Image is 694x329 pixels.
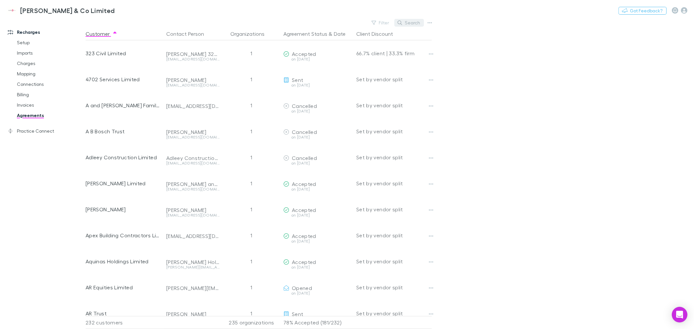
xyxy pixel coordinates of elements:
[356,66,432,92] div: Set by vendor split
[86,92,161,118] div: A and [PERSON_NAME] Family Trust
[283,265,351,269] div: on [DATE]
[356,27,401,40] button: Client Discount
[356,170,432,196] div: Set by vendor split
[10,89,90,100] a: Billing
[292,259,316,265] span: Accepted
[356,300,432,326] div: Set by vendor split
[1,27,90,37] a: Recharges
[356,40,432,66] div: 66.7% client | 33.3% firm
[334,27,346,40] button: Date
[10,79,90,89] a: Connections
[356,248,432,274] div: Set by vendor split
[1,126,90,136] a: Practice Connect
[292,155,317,161] span: Cancelled
[166,265,220,269] div: [PERSON_NAME][EMAIL_ADDRESS][PERSON_NAME][DOMAIN_NAME]
[166,57,220,61] div: [EMAIL_ADDRESS][DOMAIN_NAME]
[222,222,281,248] div: 1
[292,103,317,109] span: Cancelled
[10,37,90,48] a: Setup
[619,7,667,15] button: Got Feedback?
[283,83,351,87] div: on [DATE]
[10,69,90,79] a: Mapping
[368,19,393,27] button: Filter
[166,83,220,87] div: [EMAIL_ADDRESS][DOMAIN_NAME]
[166,155,220,161] div: Adleey Construction Limited
[10,110,90,121] a: Agreements
[672,307,687,322] div: Open Intercom Messenger
[166,181,220,187] div: [PERSON_NAME] and [PERSON_NAME]
[86,316,164,329] div: 232 customers
[166,103,220,109] div: [EMAIL_ADDRESS][DOMAIN_NAME]
[222,144,281,170] div: 1
[231,27,273,40] button: Organizations
[3,3,119,18] a: [PERSON_NAME] & Co Limited
[166,311,220,317] div: [PERSON_NAME]
[86,144,161,170] div: Adleey Construction Limited
[292,129,317,135] span: Cancelled
[86,170,161,196] div: [PERSON_NAME] Limited
[86,248,161,274] div: Aquinas Holdings Limited
[283,316,351,329] p: 78% Accepted (181/232)
[356,92,432,118] div: Set by vendor split
[166,27,212,40] button: Contact Person
[7,7,18,14] img: Epplett & Co Limited's Logo
[86,222,161,248] div: Apex Building Contractors Limited
[166,187,220,191] div: [EMAIL_ADDRESS][DOMAIN_NAME]
[86,118,161,144] div: A B Bosch Trust
[356,144,432,170] div: Set by vendor split
[166,207,220,213] div: [PERSON_NAME]
[283,27,351,40] div: &
[86,27,117,40] button: Customer
[166,259,220,265] div: [PERSON_NAME] Holdings Limited
[292,311,303,317] span: Sent
[292,181,316,187] span: Accepted
[166,233,220,239] div: [EMAIL_ADDRESS][DOMAIN_NAME]
[222,248,281,274] div: 1
[166,51,220,57] div: [PERSON_NAME] 323 Civil Limited
[222,118,281,144] div: 1
[283,109,351,113] div: on [DATE]
[356,222,432,248] div: Set by vendor split
[166,213,220,217] div: [EMAIL_ADDRESS][DOMAIN_NAME]
[222,66,281,92] div: 1
[283,57,351,61] div: on [DATE]
[283,213,351,217] div: on [DATE]
[222,170,281,196] div: 1
[292,233,316,239] span: Accepted
[222,300,281,326] div: 1
[166,135,220,139] div: [EMAIL_ADDRESS][DOMAIN_NAME]
[166,285,220,291] div: [PERSON_NAME][EMAIL_ADDRESS][DOMAIN_NAME]
[20,7,115,14] h3: [PERSON_NAME] & Co Limited
[10,100,90,110] a: Invoices
[10,58,90,69] a: Charges
[86,66,161,92] div: 4702 Services Limited
[166,161,220,165] div: [EMAIL_ADDRESS][DOMAIN_NAME]
[356,118,432,144] div: Set by vendor split
[166,129,220,135] div: [PERSON_NAME]
[292,285,312,291] span: Opened
[283,27,327,40] button: Agreement Status
[222,196,281,222] div: 1
[222,40,281,66] div: 1
[283,291,351,295] div: on [DATE]
[356,196,432,222] div: Set by vendor split
[283,239,351,243] div: on [DATE]
[283,135,351,139] div: on [DATE]
[86,300,161,326] div: AR Trust
[166,77,220,83] div: [PERSON_NAME]
[222,316,281,329] div: 235 organizations
[283,187,351,191] div: on [DATE]
[86,196,161,222] div: [PERSON_NAME]
[394,19,424,27] button: Search
[292,207,316,213] span: Accepted
[222,92,281,118] div: 1
[222,274,281,300] div: 1
[86,274,161,300] div: AR Equities Limited
[292,77,303,83] span: Sent
[292,51,316,57] span: Accepted
[283,161,351,165] div: on [DATE]
[86,40,161,66] div: 323 Civil Limited
[10,48,90,58] a: Imports
[356,274,432,300] div: Set by vendor split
